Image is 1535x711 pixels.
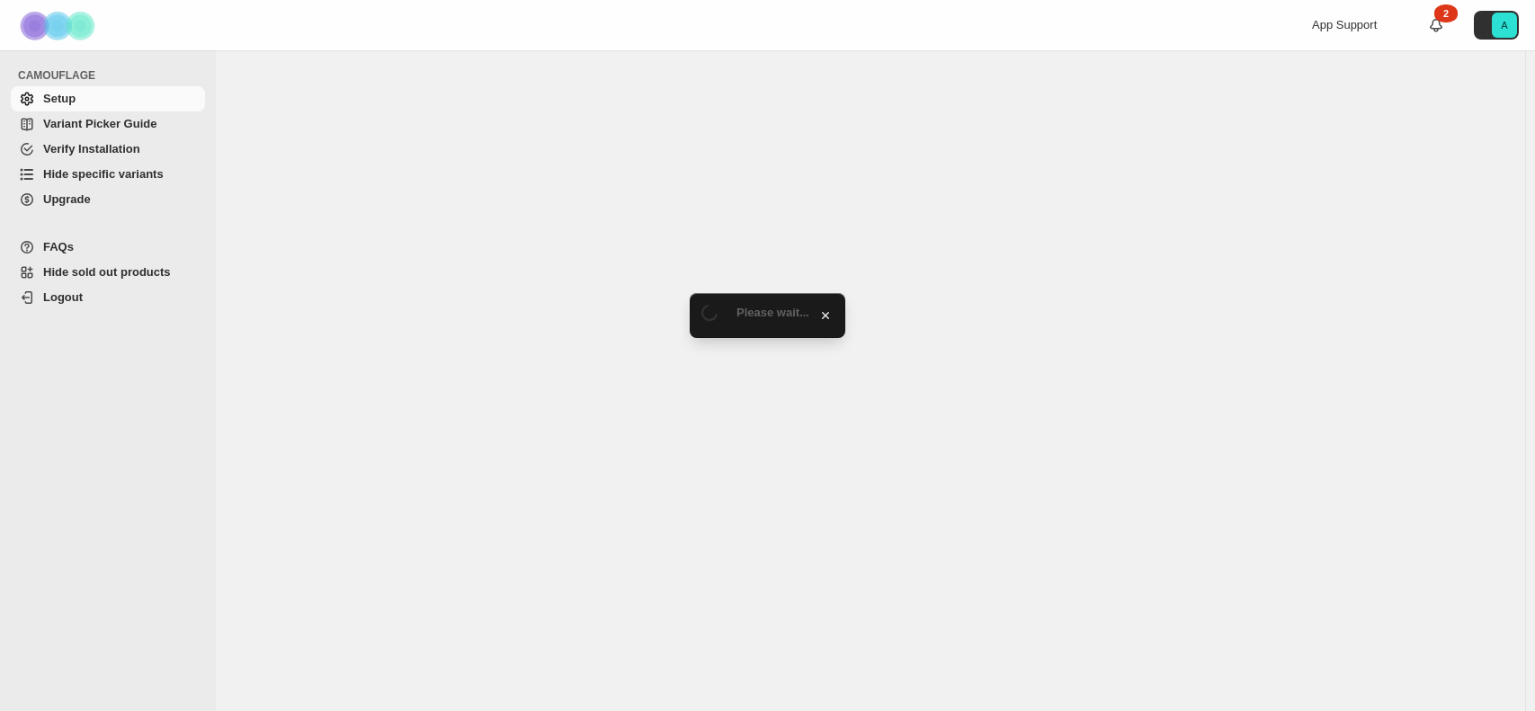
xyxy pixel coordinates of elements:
[43,167,164,181] span: Hide specific variants
[1312,18,1377,31] span: App Support
[11,86,205,111] a: Setup
[11,285,205,310] a: Logout
[1501,20,1508,31] text: A
[1434,4,1458,22] div: 2
[43,192,91,206] span: Upgrade
[43,265,171,279] span: Hide sold out products
[43,290,83,304] span: Logout
[736,306,809,319] span: Please wait...
[18,68,207,83] span: CAMOUFLAGE
[43,117,156,130] span: Variant Picker Guide
[43,240,74,253] span: FAQs
[14,1,104,50] img: Camouflage
[1474,11,1519,40] button: Avatar with initials A
[1492,13,1517,38] span: Avatar with initials A
[11,235,205,260] a: FAQs
[11,260,205,285] a: Hide sold out products
[43,92,76,105] span: Setup
[11,187,205,212] a: Upgrade
[11,162,205,187] a: Hide specific variants
[1427,16,1445,34] a: 2
[11,137,205,162] a: Verify Installation
[43,142,140,156] span: Verify Installation
[11,111,205,137] a: Variant Picker Guide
